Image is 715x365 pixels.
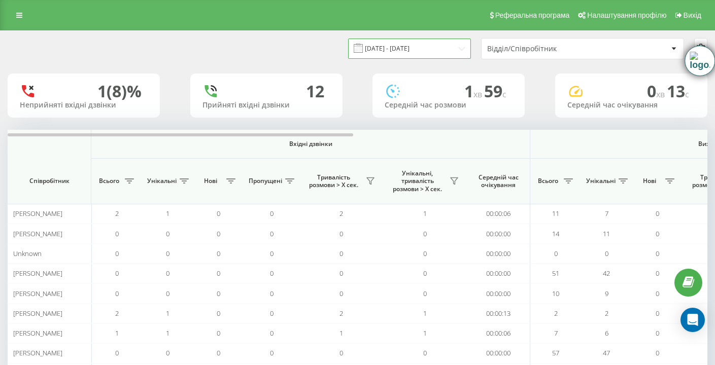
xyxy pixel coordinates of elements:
span: 0 [270,289,274,298]
span: 0 [166,348,169,357]
span: 1 [166,328,169,338]
span: Нові [198,177,223,185]
span: Всього [96,177,122,185]
span: 0 [656,269,659,278]
span: 0 [217,289,220,298]
span: 0 [217,209,220,218]
span: хв [473,89,484,100]
span: 0 [605,249,608,258]
span: 11 [552,209,559,218]
span: 0 [270,309,274,318]
span: [PERSON_NAME] [13,328,62,338]
span: 2 [115,209,119,218]
span: 0 [270,348,274,357]
span: 0 [423,229,427,238]
span: [PERSON_NAME] [13,289,62,298]
span: 0 [270,269,274,278]
span: 0 [554,249,558,258]
span: 0 [217,328,220,338]
span: 1 [166,309,169,318]
span: 9 [605,289,608,298]
span: Тривалість розмови > Х сек. [304,173,363,189]
span: 0 [339,229,343,238]
div: Середній час очікування [567,101,695,109]
span: 0 [423,348,427,357]
span: 0 [217,229,220,238]
span: c [502,89,506,100]
td: 00:00:06 [467,204,530,224]
span: c [685,89,689,100]
span: [PERSON_NAME] [13,269,62,278]
span: 0 [656,289,659,298]
td: 00:00:13 [467,304,530,323]
span: Унікальні [586,177,616,185]
span: [PERSON_NAME] [13,309,62,318]
span: 0 [166,269,169,278]
span: 0 [656,209,659,218]
td: 00:00:00 [467,244,530,264]
span: 0 [217,249,220,258]
span: 0 [115,269,119,278]
span: [PERSON_NAME] [13,209,62,218]
span: Середній час очікування [474,173,522,189]
span: 0 [115,249,119,258]
span: 2 [554,309,558,318]
span: 1 [423,309,427,318]
span: 10 [552,289,559,298]
span: Всього [535,177,561,185]
span: Вихід [684,11,701,19]
td: 00:00:00 [467,343,530,363]
div: Відділ/Співробітник [487,45,608,53]
span: 0 [166,289,169,298]
span: 6 [605,328,608,338]
span: 0 [339,289,343,298]
span: 7 [605,209,608,218]
div: 1 (8)% [97,82,142,101]
span: 0 [270,229,274,238]
span: 0 [217,309,220,318]
span: 1 [339,328,343,338]
td: 00:00:06 [467,323,530,343]
span: 0 [647,80,667,102]
span: Пропущені [249,177,282,185]
span: 0 [423,249,427,258]
span: 0 [339,249,343,258]
span: 2 [339,309,343,318]
span: 11 [603,229,610,238]
span: Реферальна програма [495,11,570,19]
span: 0 [115,348,119,357]
span: [PERSON_NAME] [13,348,62,357]
span: Унікальні, тривалість розмови > Х сек. [388,169,447,193]
span: 0 [656,229,659,238]
span: 0 [166,229,169,238]
span: Унікальні [147,177,177,185]
div: 12 [306,82,324,101]
span: Unknown [13,249,42,258]
span: 0 [115,229,119,238]
span: 1 [166,209,169,218]
span: 0 [656,328,659,338]
span: 14 [552,229,559,238]
span: 0 [115,289,119,298]
span: 0 [270,328,274,338]
span: 47 [603,348,610,357]
span: 1 [423,209,427,218]
span: 0 [270,209,274,218]
td: 00:00:00 [467,264,530,283]
span: 0 [166,249,169,258]
span: 2 [115,309,119,318]
span: 2 [339,209,343,218]
span: 57 [552,348,559,357]
span: 0 [339,348,343,357]
span: 7 [554,328,558,338]
td: 00:00:00 [467,224,530,243]
span: 0 [339,269,343,278]
span: 0 [217,348,220,357]
span: 0 [217,269,220,278]
span: 1 [423,328,427,338]
span: 0 [656,249,659,258]
span: 2 [605,309,608,318]
span: 42 [603,269,610,278]
span: Налаштування профілю [587,11,666,19]
div: Неприйняті вхідні дзвінки [20,101,148,109]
